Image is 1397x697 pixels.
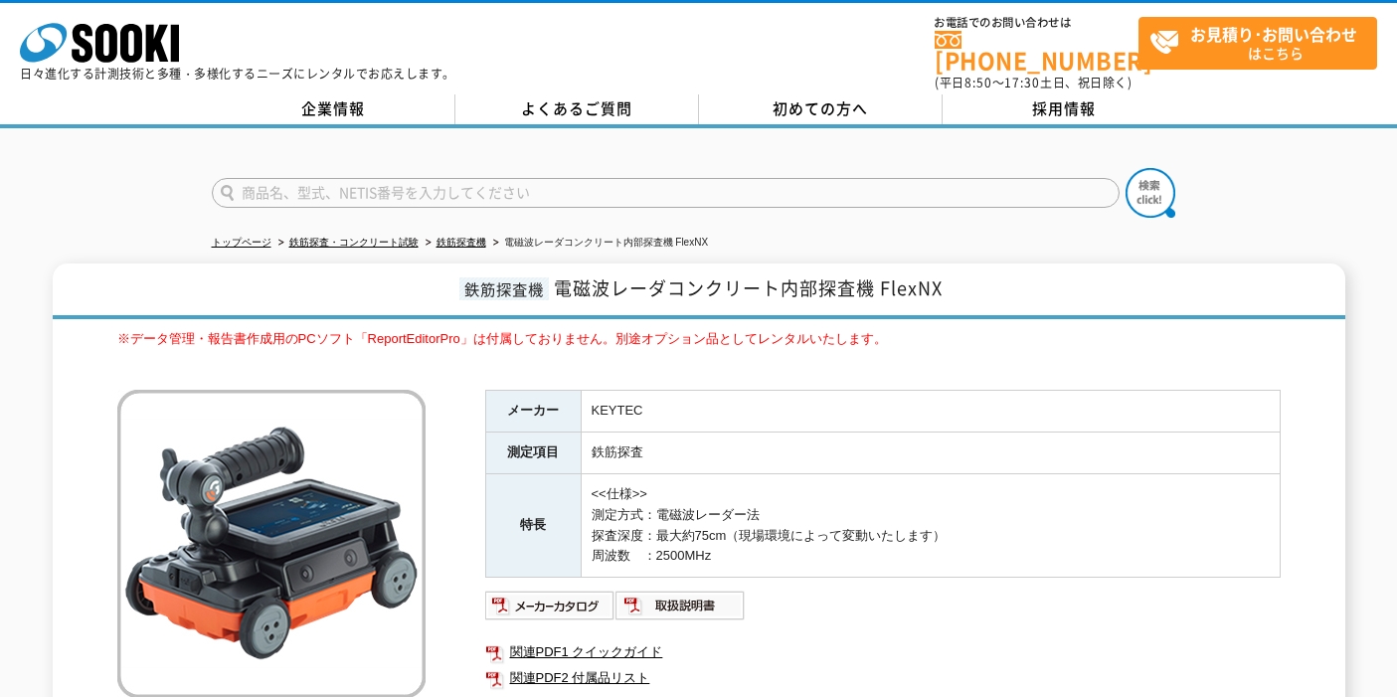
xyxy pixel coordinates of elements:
li: 電磁波レーダコンクリート内部探査機 FlexNX [489,233,709,254]
img: メーカーカタログ [485,590,615,621]
td: <<仕様>> 測定方式：電磁波レーダー法 探査深度：最大約75cm（現場環境によって変動いたします） 周波数 ：2500MHz [581,474,1280,578]
th: メーカー [485,391,581,433]
td: KEYTEC [581,391,1280,433]
span: 初めての方へ [773,97,868,119]
th: 測定項目 [485,433,581,474]
a: メーカーカタログ [485,603,615,617]
a: 企業情報 [212,94,455,124]
img: btn_search.png [1126,168,1175,218]
a: よくあるご質問 [455,94,699,124]
a: 鉄筋探査・コンクリート試験 [289,237,419,248]
th: 特長 [485,474,581,578]
span: (平日 ～ 土日、祝日除く) [935,74,1132,91]
a: 関連PDF2 付属品リスト [485,665,1281,691]
a: お見積り･お問い合わせはこちら [1138,17,1377,70]
span: お電話でのお問い合わせは [935,17,1138,29]
span: 鉄筋探査機 [459,277,549,300]
span: はこちら [1149,18,1376,68]
a: 採用情報 [943,94,1186,124]
span: 電磁波レーダコンクリート内部探査機 FlexNX [554,274,943,301]
td: 鉄筋探査 [581,433,1280,474]
a: 鉄筋探査機 [437,237,486,248]
span: 8:50 [964,74,992,91]
p: ※データ管理・報告書作成用のPCソフト「ReportEditorPro」は付属しておりません。別途オプション品としてレンタルいたします。 [117,329,1281,350]
a: [PHONE_NUMBER] [935,31,1138,72]
input: 商品名、型式、NETIS番号を入力してください [212,178,1120,208]
img: 取扱説明書 [615,590,746,621]
a: トップページ [212,237,271,248]
span: 17:30 [1004,74,1040,91]
a: 関連PDF1 クイックガイド [485,639,1281,665]
a: 初めての方へ [699,94,943,124]
p: 日々進化する計測技術と多種・多様化するニーズにレンタルでお応えします。 [20,68,455,80]
strong: お見積り･お問い合わせ [1190,22,1357,46]
a: 取扱説明書 [615,603,746,617]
